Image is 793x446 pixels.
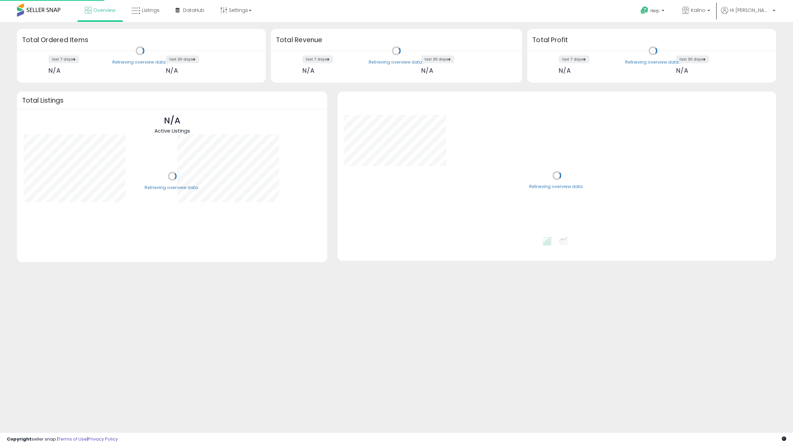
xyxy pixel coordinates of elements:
[730,7,771,14] span: Hi [PERSON_NAME]
[529,184,585,190] div: Retrieving overview data..
[635,1,671,22] a: Help
[142,7,160,14] span: Listings
[183,7,204,14] span: DataHub
[369,59,424,65] div: Retrieving overview data..
[93,7,115,14] span: Overview
[145,185,200,191] div: Retrieving overview data..
[721,7,775,22] a: Hi [PERSON_NAME]
[650,8,660,14] span: Help
[640,6,649,15] i: Get Help
[691,7,705,14] span: Kalino
[625,59,681,65] div: Retrieving overview data..
[112,59,168,65] div: Retrieving overview data..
